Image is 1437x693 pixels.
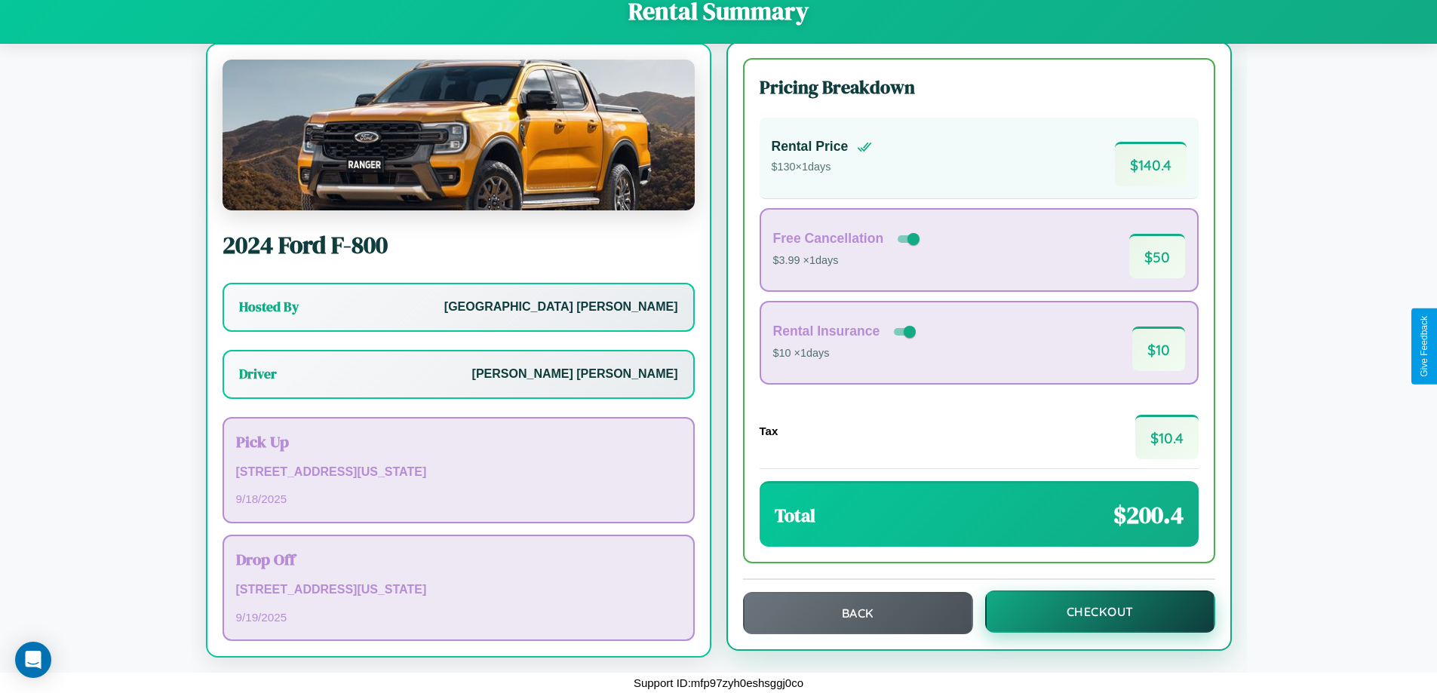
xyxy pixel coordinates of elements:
[236,489,681,509] p: 9 / 18 / 2025
[236,607,681,627] p: 9 / 19 / 2025
[772,139,849,155] h4: Rental Price
[236,461,681,483] p: [STREET_ADDRESS][US_STATE]
[634,673,803,693] p: Support ID: mfp97zyh0eshsggj0co
[1113,498,1184,532] span: $ 200.4
[223,228,695,262] h2: 2024 Ford F-800
[236,431,681,452] h3: Pick Up
[775,503,815,528] h3: Total
[239,298,299,316] h3: Hosted By
[760,425,778,437] h4: Tax
[1129,234,1185,278] span: $ 50
[15,642,51,678] div: Open Intercom Messenger
[773,231,884,247] h4: Free Cancellation
[773,251,923,271] p: $3.99 × 1 days
[1132,327,1185,371] span: $ 10
[444,296,678,318] p: [GEOGRAPHIC_DATA] [PERSON_NAME]
[236,579,681,601] p: [STREET_ADDRESS][US_STATE]
[472,363,678,385] p: [PERSON_NAME] [PERSON_NAME]
[985,590,1215,633] button: Checkout
[236,548,681,570] h3: Drop Off
[1419,316,1429,377] div: Give Feedback
[1115,142,1187,186] span: $ 140.4
[1135,415,1199,459] span: $ 10.4
[239,365,277,383] h3: Driver
[760,75,1199,100] h3: Pricing Breakdown
[223,60,695,210] img: Ford F-800
[773,344,920,363] p: $10 × 1 days
[773,324,880,339] h4: Rental Insurance
[743,592,973,634] button: Back
[772,158,873,177] p: $ 130 × 1 days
